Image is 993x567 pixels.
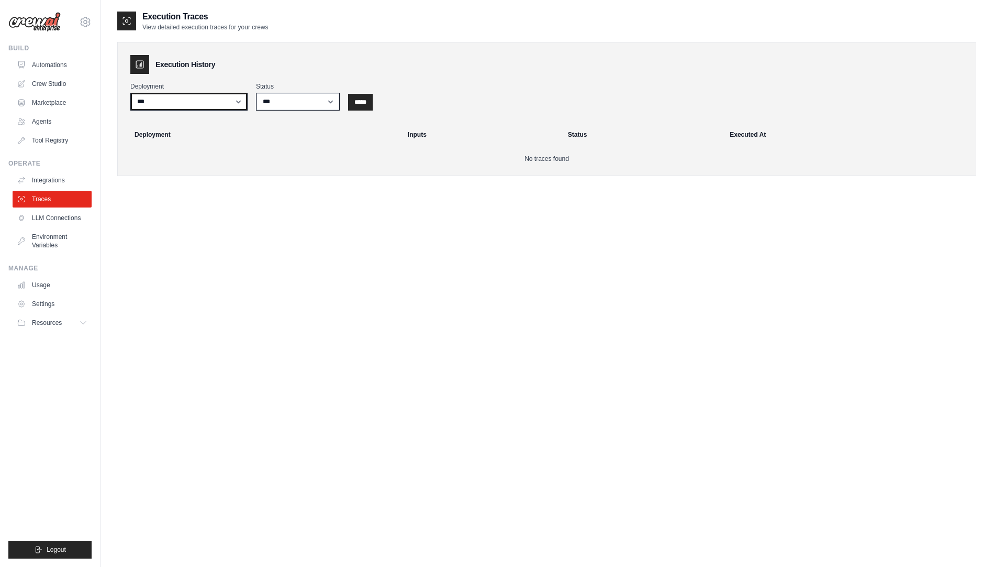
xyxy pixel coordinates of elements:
a: Usage [13,277,92,293]
p: No traces found [130,155,963,163]
p: View detailed execution traces for your crews [142,23,269,31]
button: Resources [13,314,92,331]
a: Automations [13,57,92,73]
a: Crew Studio [13,75,92,92]
img: Logo [8,12,61,32]
a: Environment Variables [13,228,92,254]
a: Settings [13,296,92,312]
h3: Execution History [155,59,215,70]
th: Status [562,123,723,146]
a: Integrations [13,172,92,189]
a: LLM Connections [13,210,92,226]
div: Operate [8,159,92,168]
label: Status [256,82,340,91]
label: Deployment [130,82,248,91]
a: Agents [13,113,92,130]
h2: Execution Traces [142,10,269,23]
span: Resources [32,319,62,327]
span: Logout [47,546,66,554]
th: Inputs [401,123,562,146]
div: Manage [8,264,92,272]
a: Traces [13,191,92,208]
button: Logout [8,541,92,559]
div: Build [8,44,92,52]
a: Marketplace [13,94,92,111]
th: Deployment [122,123,401,146]
th: Executed At [723,123,972,146]
a: Tool Registry [13,132,92,149]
